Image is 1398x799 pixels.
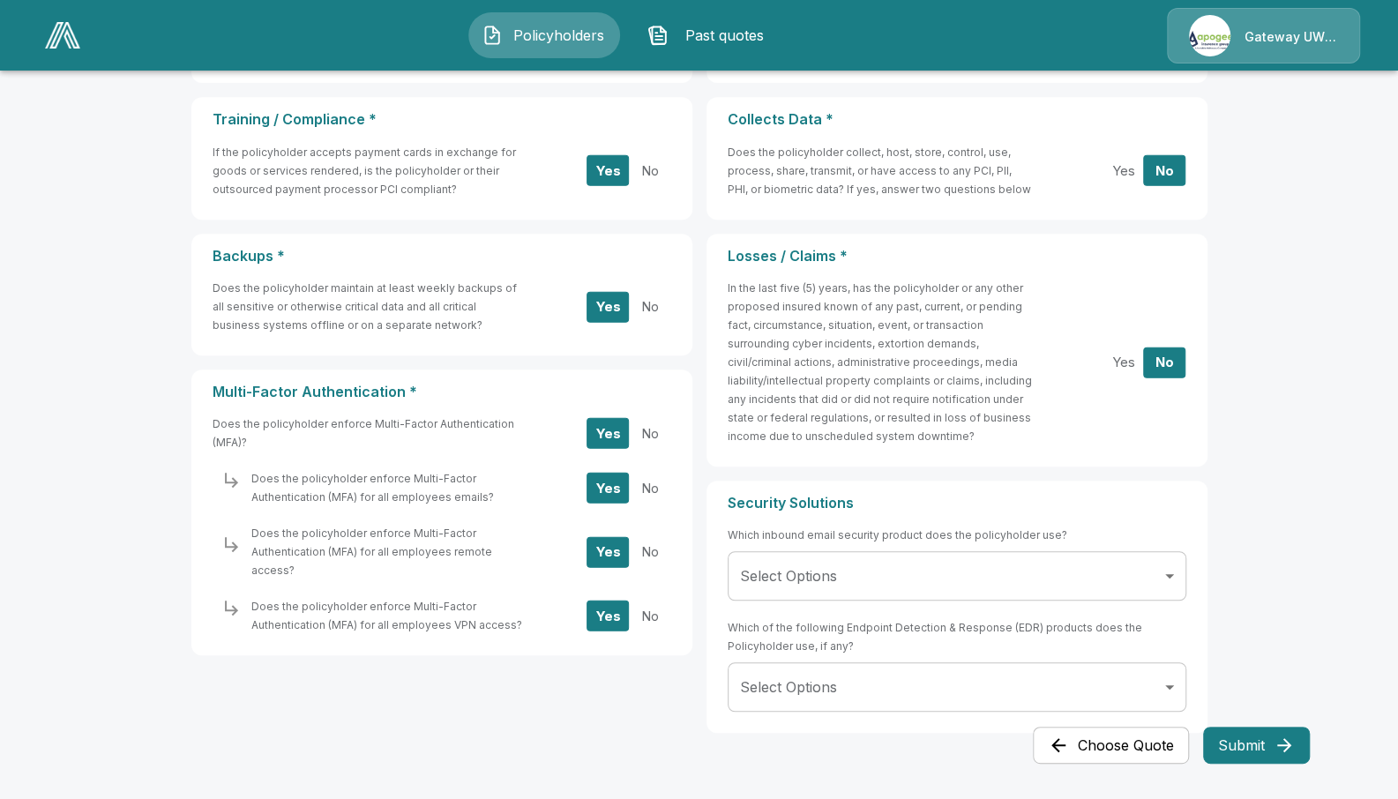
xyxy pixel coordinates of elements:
[587,601,629,631] button: Yes
[1102,347,1144,377] button: Yes
[468,12,620,58] button: Policyholders IconPolicyholders
[728,279,1034,445] h6: In the last five (5) years, has the policyholder or any other proposed insured known of any past,...
[728,495,1186,512] p: Security Solutions
[728,551,1186,601] div: Without label
[628,536,670,567] button: No
[587,291,629,322] button: Yes
[251,597,531,634] h6: Does the policyholder enforce Multi-Factor Authentication (MFA) for all employees VPN access?
[728,143,1034,198] h6: Does the policyholder collect, host, store, control, use, process, share, transmit, or have acces...
[1102,155,1144,186] button: Yes
[728,248,1186,265] p: Losses / Claims *
[45,22,80,49] img: AA Logo
[740,567,837,585] span: Select Options
[251,524,531,579] h6: Does the policyholder enforce Multi-Factor Authentication (MFA) for all employees remote access?
[628,601,670,631] button: No
[213,414,519,452] h6: Does the policyholder enforce Multi-Factor Authentication (MFA)?
[510,25,607,46] span: Policyholders
[587,536,629,567] button: Yes
[213,111,671,128] p: Training / Compliance *
[628,418,670,449] button: No
[728,662,1186,712] div: Without label
[634,12,786,58] button: Past quotes IconPast quotes
[213,143,519,198] h6: If the policyholder accepts payment cards in exchange for goods or services rendered, is the poli...
[213,279,519,334] h6: Does the policyholder maintain at least weekly backups of all sensitive or otherwise critical dat...
[1143,155,1185,186] button: No
[628,473,670,504] button: No
[1143,347,1185,377] button: No
[1203,727,1310,764] button: Submit
[728,111,1186,128] p: Collects Data *
[647,25,669,46] img: Past quotes Icon
[587,155,629,186] button: Yes
[728,618,1186,655] h6: Which of the following Endpoint Detection & Response (EDR) products does the Policyholder use, if...
[676,25,773,46] span: Past quotes
[728,526,1067,544] h6: Which inbound email security product does the policyholder use?
[628,291,670,322] button: No
[1033,727,1189,764] button: Choose Quote
[482,25,503,46] img: Policyholders Icon
[587,418,629,449] button: Yes
[740,678,837,696] span: Select Options
[628,155,670,186] button: No
[213,384,671,400] p: Multi-Factor Authentication *
[213,248,671,265] p: Backups *
[251,469,531,506] h6: Does the policyholder enforce Multi-Factor Authentication (MFA) for all employees emails?
[587,473,629,504] button: Yes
